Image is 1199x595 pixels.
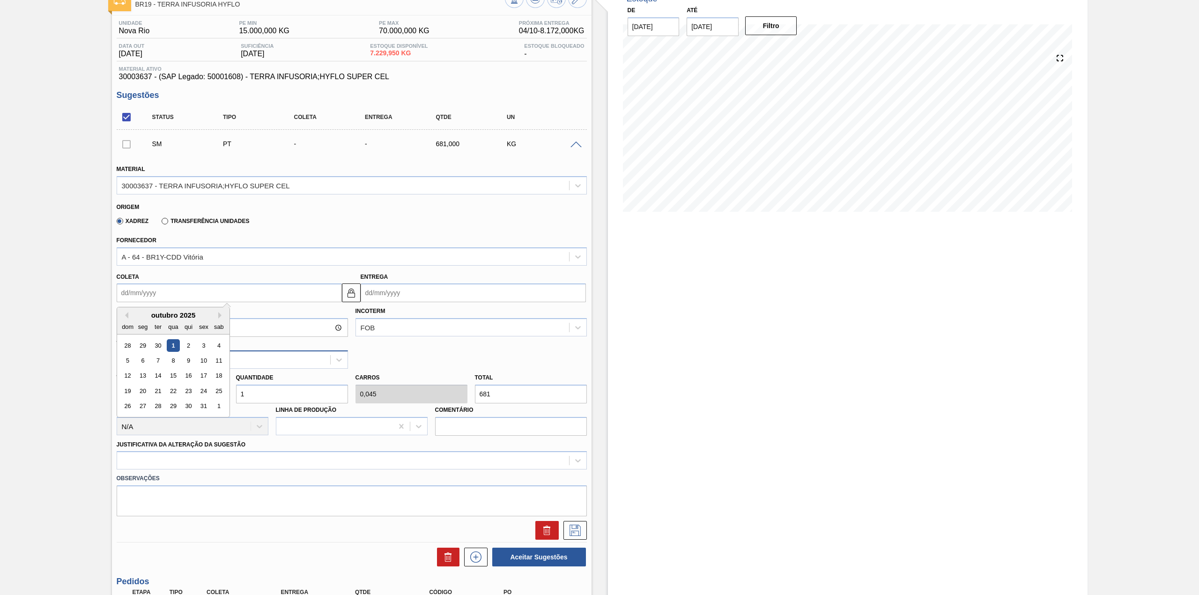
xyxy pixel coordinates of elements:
div: Choose domingo, 12 de outubro de 2025 [121,370,134,382]
div: Choose domingo, 28 de setembro de 2025 [121,339,134,352]
div: month 2025-10 [120,338,226,414]
div: Choose quinta-feira, 2 de outubro de 2025 [182,339,194,352]
span: PE MIN [239,20,289,26]
label: Fornecedor [117,237,156,244]
div: Choose sábado, 1 de novembro de 2025 [212,400,225,413]
div: qua [167,320,179,333]
label: Comentário [435,403,587,417]
div: Excluir Sugestões [432,548,459,566]
div: Choose quinta-feira, 23 de outubro de 2025 [182,385,194,397]
div: Choose quinta-feira, 16 de outubro de 2025 [182,370,194,382]
span: Data out [119,43,145,49]
span: 15.000,000 KG [239,27,289,35]
div: Choose sábado, 25 de outubro de 2025 [212,385,225,397]
span: [DATE] [119,50,145,58]
span: 70.000,000 KG [379,27,429,35]
label: Xadrez [117,218,149,224]
button: Filtro [745,16,797,35]
span: 04/10 - 8.172,000 KG [519,27,585,35]
span: Unidade [119,20,150,26]
label: Coleta [117,274,139,280]
div: Aceitar Sugestões [488,547,587,567]
div: Choose sexta-feira, 3 de outubro de 2025 [197,339,210,352]
div: Choose terça-feira, 28 de outubro de 2025 [151,400,164,413]
div: Choose sábado, 18 de outubro de 2025 [212,370,225,382]
span: [DATE] [241,50,274,58]
span: BR19 - TERRA INFUSORIA HYFLO [135,1,505,8]
span: Nova Rio [119,27,150,35]
span: Estoque Bloqueado [524,43,584,49]
div: Choose domingo, 26 de outubro de 2025 [121,400,134,413]
div: Status [150,114,231,120]
div: outubro 2025 [117,311,229,319]
div: Pedido de Transferência [221,140,302,148]
div: Choose quarta-feira, 1 de outubro de 2025 [167,339,179,352]
div: Choose sábado, 4 de outubro de 2025 [212,339,225,352]
div: sex [197,320,210,333]
span: Suficiência [241,43,274,49]
div: Salvar Sugestão [559,521,587,540]
label: Origem [117,204,140,210]
div: Choose sábado, 11 de outubro de 2025 [212,354,225,367]
input: dd/mm/yyyy [361,283,586,302]
div: 681,000 [433,140,514,148]
div: Choose terça-feira, 21 de outubro de 2025 [151,385,164,397]
input: dd/mm/yyyy [687,17,739,36]
div: Choose terça-feira, 7 de outubro de 2025 [151,354,164,367]
div: Choose quinta-feira, 9 de outubro de 2025 [182,354,194,367]
div: Coleta [291,114,372,120]
button: locked [342,283,361,302]
label: Quantidade [236,374,274,381]
div: Entrega [363,114,444,120]
span: 7.229,950 KG [370,50,428,57]
div: Choose domingo, 5 de outubro de 2025 [121,354,134,367]
span: Estoque Disponível [370,43,428,49]
label: Total [475,374,493,381]
input: dd/mm/yyyy [117,283,342,302]
label: Entrega [361,274,388,280]
div: Choose sexta-feira, 10 de outubro de 2025 [197,354,210,367]
label: Até [687,7,697,14]
span: 30003637 - (SAP Legado: 50001608) - TERRA INFUSORIA;HYFLO SUPER CEL [119,73,585,81]
div: ter [151,320,164,333]
label: Observações [117,472,587,485]
label: Material [117,166,145,172]
button: Next Month [218,312,225,319]
div: - [522,43,586,58]
button: Aceitar Sugestões [492,548,586,566]
div: Choose quarta-feira, 22 de outubro de 2025 [167,385,179,397]
div: Qtde [433,114,514,120]
img: locked [346,287,357,298]
div: Choose sexta-feira, 31 de outubro de 2025 [197,400,210,413]
h3: Pedidos [117,577,587,587]
div: FOB [361,324,375,332]
div: sab [212,320,225,333]
div: Choose segunda-feira, 20 de outubro de 2025 [136,385,149,397]
div: Nova sugestão [459,548,488,566]
div: A - 64 - BR1Y-CDD Vitória [122,253,203,260]
div: dom [121,320,134,333]
div: UN [504,114,585,120]
div: Sugestão Manual [150,140,231,148]
div: - [291,140,372,148]
span: PE MAX [379,20,429,26]
div: Choose segunda-feira, 27 de outubro de 2025 [136,400,149,413]
label: Transferência Unidades [162,218,249,224]
div: Excluir Sugestão [531,521,559,540]
div: Choose quarta-feira, 8 de outubro de 2025 [167,354,179,367]
label: Hora Entrega [117,305,348,318]
div: Choose domingo, 19 de outubro de 2025 [121,385,134,397]
div: Choose segunda-feira, 6 de outubro de 2025 [136,354,149,367]
div: KG [504,140,585,148]
div: seg [136,320,149,333]
div: Choose sexta-feira, 17 de outubro de 2025 [197,370,210,382]
div: 30003637 - TERRA INFUSORIA;HYFLO SUPER CEL [122,181,290,189]
div: Tipo [221,114,302,120]
div: Choose quarta-feira, 29 de outubro de 2025 [167,400,179,413]
label: Incoterm [355,308,385,314]
div: qui [182,320,194,333]
div: Choose sexta-feira, 24 de outubro de 2025 [197,385,210,397]
label: De [628,7,636,14]
div: Choose terça-feira, 30 de setembro de 2025 [151,339,164,352]
span: Próxima Entrega [519,20,585,26]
